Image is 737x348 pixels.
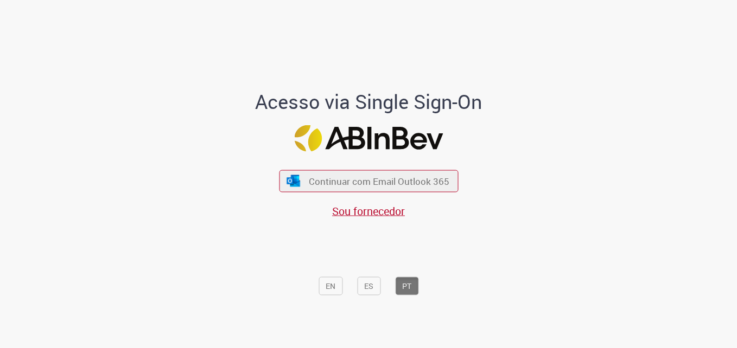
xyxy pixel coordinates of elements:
img: Logo ABInBev [294,125,443,152]
h1: Acesso via Single Sign-On [218,91,519,112]
button: PT [395,277,418,295]
img: ícone Azure/Microsoft 360 [286,175,301,186]
span: Continuar com Email Outlook 365 [309,175,449,188]
button: ES [357,277,380,295]
a: Sou fornecedor [332,204,405,218]
button: EN [319,277,342,295]
button: ícone Azure/Microsoft 360 Continuar com Email Outlook 365 [279,170,458,192]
